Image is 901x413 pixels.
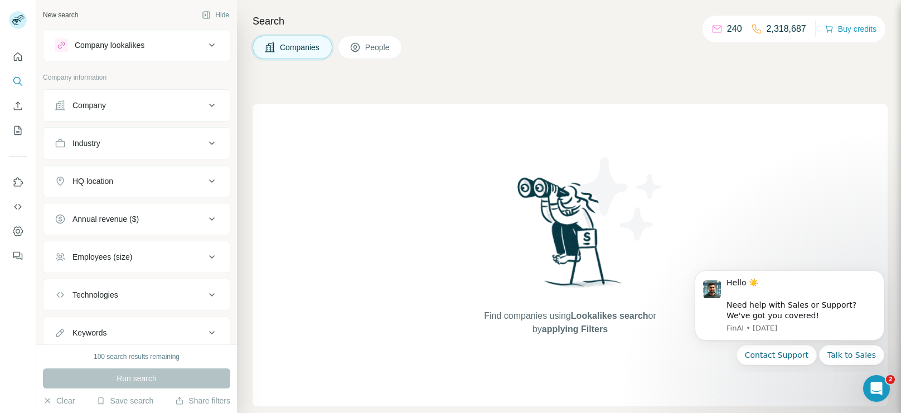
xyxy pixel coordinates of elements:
div: Technologies [72,289,118,300]
div: HQ location [72,176,113,187]
div: Annual revenue ($) [72,213,139,225]
button: Dashboard [9,221,27,241]
button: Keywords [43,319,230,346]
p: Company information [43,72,230,82]
span: 2 [886,375,895,384]
button: Use Surfe API [9,197,27,217]
button: Company lookalikes [43,32,230,59]
span: Find companies using or by [481,309,659,336]
div: New search [43,10,78,20]
p: 2,318,687 [767,22,806,36]
img: Surfe Illustration - Stars [570,149,671,249]
span: Companies [280,42,321,53]
button: Enrich CSV [9,96,27,116]
span: Lookalikes search [571,311,648,320]
button: Save search [96,395,153,406]
button: Annual revenue ($) [43,206,230,232]
button: Hide [194,7,237,23]
button: Share filters [175,395,230,406]
span: applying Filters [542,324,608,334]
button: HQ location [43,168,230,195]
button: Search [9,71,27,91]
button: Feedback [9,246,27,266]
button: Company [43,92,230,119]
button: Employees (size) [43,244,230,270]
div: Company lookalikes [75,40,144,51]
div: 100 search results remaining [94,352,180,362]
div: Employees (size) [72,251,132,263]
button: Use Surfe on LinkedIn [9,172,27,192]
div: Industry [72,138,100,149]
iframe: Intercom notifications message [678,261,901,372]
p: 240 [727,22,742,36]
div: Company [72,100,106,111]
button: My lists [9,120,27,140]
button: Buy credits [825,21,876,37]
h4: Search [253,13,888,29]
button: Clear [43,395,75,406]
div: Keywords [72,327,106,338]
button: Quick start [9,47,27,67]
img: Surfe Illustration - Woman searching with binoculars [512,174,628,299]
iframe: Intercom live chat [863,375,890,402]
button: Technologies [43,281,230,308]
button: Industry [43,130,230,157]
span: People [365,42,391,53]
div: Upgrade plan for full access to Surfe [238,2,395,27]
